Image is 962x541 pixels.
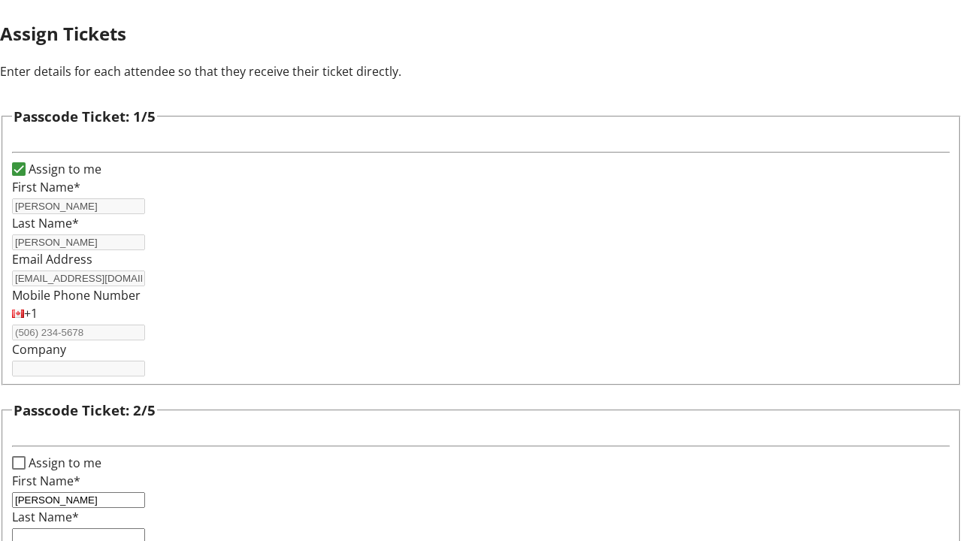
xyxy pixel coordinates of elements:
label: Mobile Phone Number [12,287,141,304]
label: Assign to me [26,160,101,178]
h3: Passcode Ticket: 1/5 [14,106,156,127]
input: (506) 234-5678 [12,325,145,340]
label: Company [12,341,66,358]
label: Assign to me [26,454,101,472]
label: Email Address [12,251,92,267]
label: Last Name* [12,509,79,525]
h3: Passcode Ticket: 2/5 [14,400,156,421]
label: Last Name* [12,215,79,231]
label: First Name* [12,179,80,195]
label: First Name* [12,473,80,489]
